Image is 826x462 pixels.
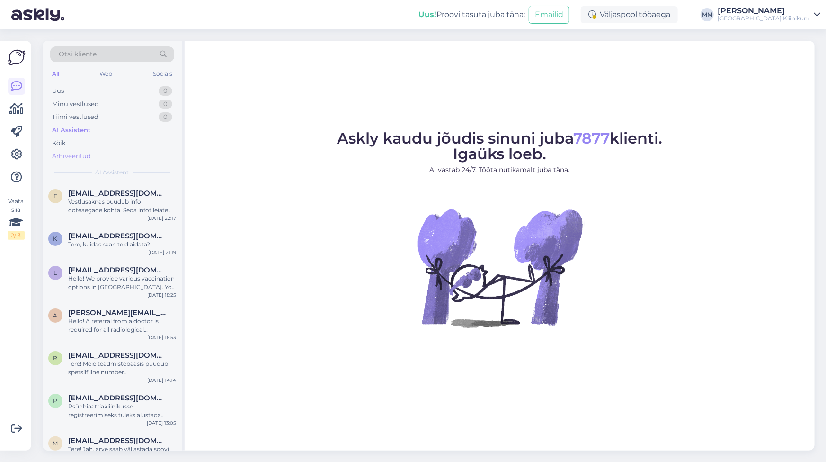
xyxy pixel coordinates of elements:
div: Hello! We provide various vaccination options in [GEOGRAPHIC_DATA]. You can get vaccinated at our... [68,274,176,291]
div: Psühhiaatriakliinikusse registreerimiseks tuleks alustada vaimse tervise õe vastuvõtust. Aja saab... [68,402,176,419]
img: No Chat active [415,182,585,353]
div: [DATE] 14:14 [147,377,176,384]
div: Uus [52,86,64,96]
img: Askly Logo [8,48,26,66]
span: Elfbard21@gmail.com [68,189,167,198]
div: Tere, kuidas saan teid aidata? [68,240,176,249]
span: 7877 [573,129,610,147]
div: [GEOGRAPHIC_DATA] Kliinikum [718,15,810,22]
div: Tiimi vestlused [52,112,98,122]
b: Uus! [418,10,436,19]
span: l [54,269,57,276]
button: Emailid [529,6,569,24]
span: merleraa@gmail.com [68,436,167,445]
div: Kõik [52,138,66,148]
span: m [53,440,58,447]
a: [PERSON_NAME][GEOGRAPHIC_DATA] Kliinikum [718,7,820,22]
div: [DATE] 18:25 [147,291,176,299]
span: a [53,312,58,319]
span: luckiestg1102@gmail.com [68,266,167,274]
div: 2 / 3 [8,231,25,240]
div: [DATE] 13:05 [147,419,176,426]
span: AI Assistent [96,168,129,177]
div: Minu vestlused [52,100,99,109]
div: Vestlusaknas puudub info ooteaegade kohta. Seda infot leiate Terviseportaalist või helistades [GE... [68,198,176,215]
span: Otsi kliente [59,49,97,59]
div: 0 [159,112,172,122]
span: Askly kaudu jõudis sinuni juba klienti. Igaüks loeb. [337,129,662,163]
div: [DATE] 16:53 [147,334,176,341]
div: Proovi tasuta juba täna: [418,9,525,20]
div: [DATE] 21:19 [148,249,176,256]
span: priivits.a@gmail.com [68,394,167,402]
div: Hello! A referral from a doctor is required for all radiological examinations, including [MEDICAL... [68,317,176,334]
div: AI Assistent [52,126,91,135]
span: a.liljefors@icloud.com [68,308,167,317]
div: Vaata siia [8,197,25,240]
span: p [53,397,58,404]
span: karinliin31@gmail.com [68,232,167,240]
span: E [53,192,57,199]
div: Arhiveeritud [52,152,91,161]
div: [DATE] 22:17 [147,215,176,222]
div: 0 [159,86,172,96]
span: r [53,354,58,362]
div: Tere! Meie teadmistebaasis puudub spetsiifiline number tarkusehammaste eemaldamiseks. Palun võtke... [68,360,176,377]
div: MM [701,8,714,21]
span: remonpro832@gmail.com [68,351,167,360]
div: Tere! Jah, arve saab väljastada soovi korral. Kui tasute visiiditasu kohapeal, saate küsida prind... [68,445,176,462]
div: Web [98,68,115,80]
span: k [53,235,58,242]
div: Socials [151,68,174,80]
div: All [50,68,61,80]
div: 0 [159,100,172,109]
div: [PERSON_NAME] [718,7,810,15]
div: Väljaspool tööaega [581,6,678,23]
p: AI vastab 24/7. Tööta nutikamalt juba täna. [337,165,662,175]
